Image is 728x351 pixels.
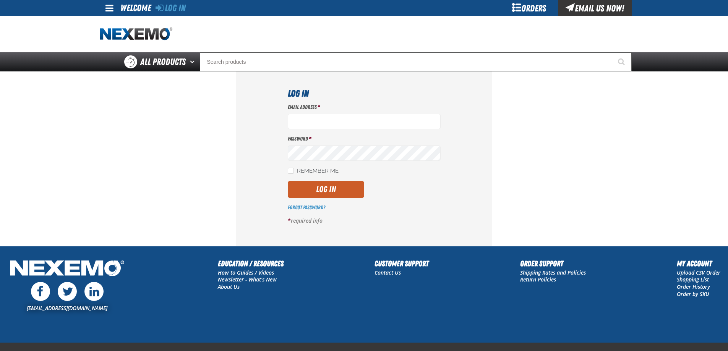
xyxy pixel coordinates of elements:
[288,135,441,142] label: Password
[677,290,709,298] a: Order by SKU
[288,104,441,111] label: Email Address
[520,269,586,276] a: Shipping Rates and Policies
[677,258,720,269] h2: My Account
[677,276,709,283] a: Shopping List
[375,269,401,276] a: Contact Us
[375,258,429,269] h2: Customer Support
[27,304,107,312] a: [EMAIL_ADDRESS][DOMAIN_NAME]
[218,276,277,283] a: Newsletter - What's New
[218,269,274,276] a: How to Guides / Videos
[100,27,172,41] a: Home
[288,87,441,100] h1: Log In
[156,3,186,13] a: Log In
[520,258,586,269] h2: Order Support
[288,204,325,210] a: Forgot Password?
[520,276,556,283] a: Return Policies
[677,269,720,276] a: Upload CSV Order
[140,55,186,69] span: All Products
[288,168,339,175] label: Remember Me
[187,52,200,71] button: Open All Products pages
[218,283,240,290] a: About Us
[288,168,294,174] input: Remember Me
[200,52,632,71] input: Search
[288,217,441,225] p: required info
[218,258,284,269] h2: Education / Resources
[288,181,364,198] button: Log In
[677,283,710,290] a: Order History
[8,258,126,280] img: Nexemo Logo
[100,27,172,41] img: Nexemo logo
[613,52,632,71] button: Start Searching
